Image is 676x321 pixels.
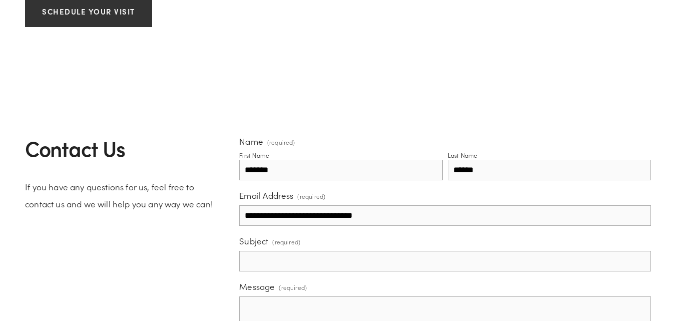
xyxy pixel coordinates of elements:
p: If you have any questions for us, feel free to contact us and we will help you any way we can! [25,178,222,212]
span: Name [239,136,263,147]
h2: Contact Us [25,136,222,161]
div: First Name [239,151,269,159]
span: (required) [267,139,295,145]
span: (required) [297,189,325,203]
div: Last Name [448,151,478,159]
span: (required) [272,235,300,249]
span: (required) [279,280,307,294]
span: Subject [239,235,268,246]
span: Email Address [239,190,293,201]
span: Message [239,281,275,292]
